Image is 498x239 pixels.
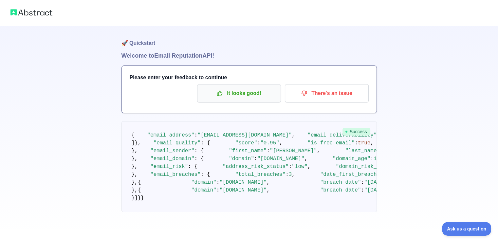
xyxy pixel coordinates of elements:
[197,132,292,138] span: "[EMAIL_ADDRESS][DOMAIN_NAME]"
[132,132,135,138] span: {
[254,156,257,162] span: :
[147,132,194,138] span: "email_address"
[197,84,281,102] button: It looks good!
[216,179,220,185] span: :
[364,179,389,185] span: "[DATE]"
[219,179,267,185] span: "[DOMAIN_NAME]"
[336,164,399,170] span: "domain_risk_status"
[292,132,295,138] span: ,
[267,179,270,185] span: ,
[370,156,374,162] span: :
[10,8,52,17] img: Abstract logo
[154,140,201,146] span: "email_quality"
[260,140,279,146] span: "0.95"
[229,156,254,162] span: "domain"
[257,140,261,146] span: :
[364,187,389,193] span: "[DATE]"
[289,172,292,177] span: 3
[355,140,358,146] span: :
[270,148,317,154] span: "[PERSON_NAME]"
[219,187,267,193] span: "[DOMAIN_NAME]"
[361,187,364,193] span: :
[223,164,289,170] span: "address_risk_status"
[370,140,374,146] span: ,
[333,156,370,162] span: "domain_age"
[374,156,389,162] span: 10975
[235,172,286,177] span: "total_breaches"
[345,148,380,154] span: "last_name"
[358,140,370,146] span: true
[304,156,308,162] span: ,
[229,148,267,154] span: "first_name"
[216,187,220,193] span: :
[290,88,364,99] p: There's an issue
[194,148,204,154] span: : {
[307,164,311,170] span: ,
[292,164,307,170] span: "low"
[121,26,377,51] h1: 🚀 Quickstart
[317,148,320,154] span: ,
[267,187,270,193] span: ,
[289,164,292,170] span: :
[201,172,210,177] span: : {
[361,179,364,185] span: :
[191,179,216,185] span: "domain"
[267,148,270,154] span: :
[150,148,194,154] span: "email_sender"
[307,132,377,138] span: "email_deliverability"
[320,172,386,177] span: "date_first_breached"
[257,156,304,162] span: "[DOMAIN_NAME]"
[188,164,197,170] span: : {
[320,187,361,193] span: "breach_date"
[292,172,295,177] span: ,
[235,140,257,146] span: "score"
[150,156,194,162] span: "email_domain"
[307,140,355,146] span: "is_free_email"
[202,88,276,99] p: It looks good!
[121,51,377,60] h1: Welcome to Email Reputation API!
[320,179,361,185] span: "breach_date"
[279,140,283,146] span: ,
[194,156,204,162] span: : {
[286,172,289,177] span: :
[130,74,369,82] h3: Please enter your feedback to continue
[191,187,216,193] span: "domain"
[442,222,491,236] iframe: Toggle Customer Support
[285,84,369,102] button: There's an issue
[342,128,370,136] span: Success
[194,132,198,138] span: :
[150,164,188,170] span: "email_risk"
[150,172,201,177] span: "email_breaches"
[201,140,210,146] span: : {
